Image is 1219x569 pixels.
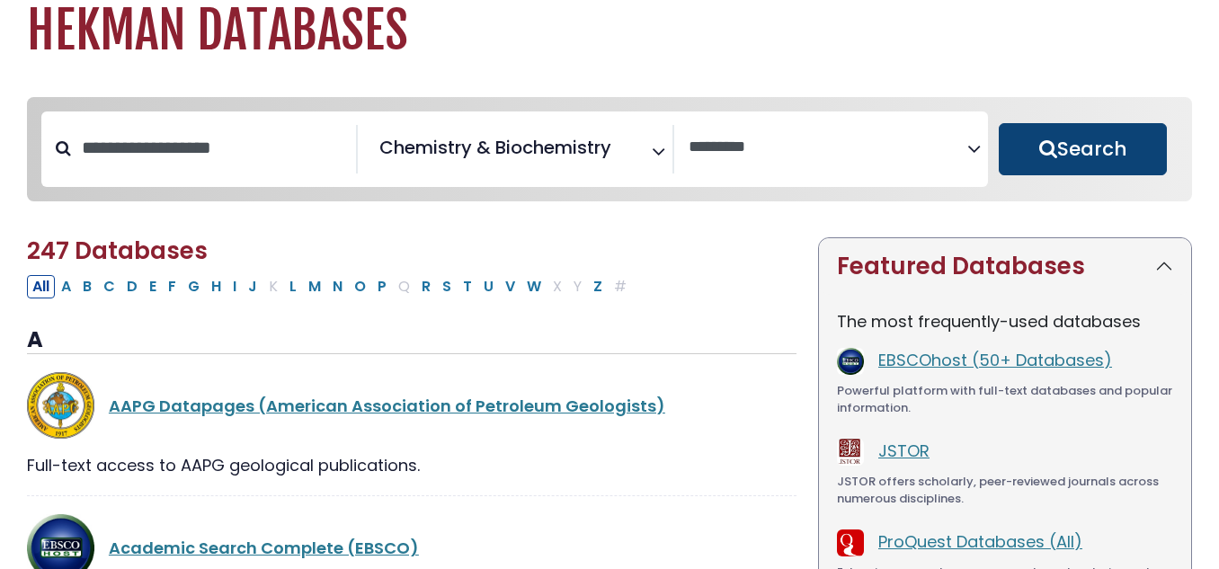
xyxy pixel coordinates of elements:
button: Filter Results V [500,275,521,298]
div: Full-text access to AAPG geological publications. [27,453,796,477]
div: JSTOR offers scholarly, peer-reviewed journals across numerous disciplines. [837,473,1173,508]
button: Filter Results G [182,275,205,298]
button: Filter Results U [478,275,499,298]
button: Filter Results E [144,275,162,298]
button: Filter Results O [349,275,371,298]
a: EBSCOhost (50+ Databases) [878,349,1112,371]
div: Alpha-list to filter by first letter of database name [27,274,634,297]
button: Submit for Search Results [999,123,1167,175]
button: Filter Results Z [588,275,608,298]
button: Filter Results M [303,275,326,298]
button: Filter Results P [372,275,392,298]
button: Filter Results D [121,275,143,298]
a: JSTOR [878,440,930,462]
button: Filter Results C [98,275,120,298]
button: Filter Results J [243,275,262,298]
span: 247 Databases [27,235,208,267]
button: Filter Results A [56,275,76,298]
button: Filter Results R [416,275,436,298]
textarea: Search [615,144,627,163]
span: Chemistry & Biochemistry [379,134,611,161]
button: Filter Results W [521,275,547,298]
nav: Search filters [27,97,1192,201]
button: Filter Results T [458,275,477,298]
p: The most frequently-used databases [837,309,1173,333]
button: All [27,275,55,298]
h3: A [27,327,796,354]
a: Academic Search Complete (EBSCO) [109,537,419,559]
button: Filter Results L [284,275,302,298]
h1: Hekman Databases [27,1,1192,61]
a: AAPG Datapages (American Association of Petroleum Geologists) [109,395,665,417]
button: Filter Results N [327,275,348,298]
button: Filter Results B [77,275,97,298]
button: Filter Results I [227,275,242,298]
button: Filter Results F [163,275,182,298]
li: Chemistry & Biochemistry [372,134,611,161]
textarea: Search [689,138,968,157]
button: Filter Results H [206,275,227,298]
button: Filter Results S [437,275,457,298]
input: Search database by title or keyword [71,133,356,163]
a: ProQuest Databases (All) [878,530,1082,553]
div: Powerful platform with full-text databases and popular information. [837,382,1173,417]
button: Featured Databases [819,238,1191,295]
